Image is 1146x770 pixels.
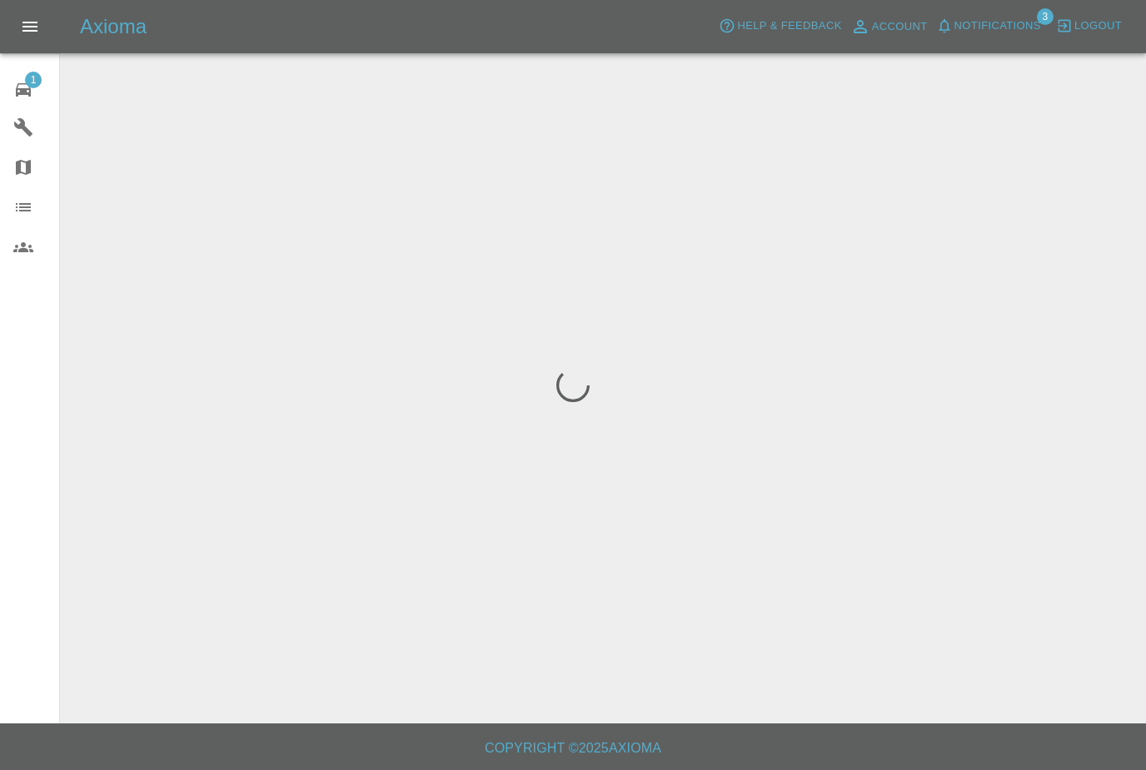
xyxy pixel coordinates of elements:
button: Help & Feedback [715,13,845,39]
button: Open drawer [10,7,50,47]
span: 3 [1037,8,1054,25]
span: Notifications [954,17,1041,36]
span: Account [872,17,928,37]
h5: Axioma [80,13,147,40]
span: 1 [25,72,42,88]
span: Help & Feedback [737,17,841,36]
button: Notifications [932,13,1045,39]
span: Logout [1074,17,1122,36]
h6: Copyright © 2025 Axioma [13,737,1133,760]
a: Account [846,13,932,40]
button: Logout [1052,13,1126,39]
